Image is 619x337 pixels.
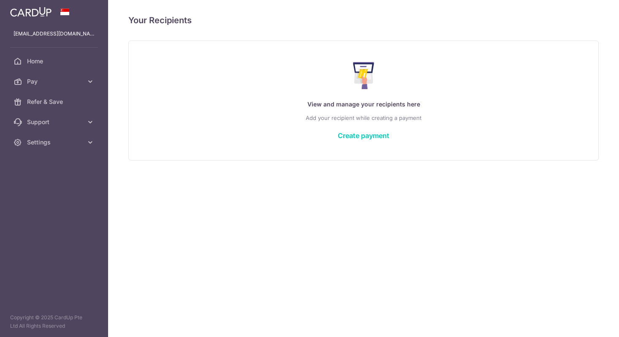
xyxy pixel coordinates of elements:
h4: Your Recipients [128,14,599,27]
span: Pay [27,77,83,86]
p: [EMAIL_ADDRESS][DOMAIN_NAME] [14,30,95,38]
p: View and manage your recipients here [146,99,581,109]
p: Add your recipient while creating a payment [146,113,581,123]
span: Settings [27,138,83,147]
iframe: Opens a widget where you can find more information [565,312,611,333]
img: Make Payment [353,62,375,89]
img: CardUp [10,7,52,17]
a: Create payment [338,131,389,140]
span: Refer & Save [27,98,83,106]
span: Home [27,57,83,65]
span: Support [27,118,83,126]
